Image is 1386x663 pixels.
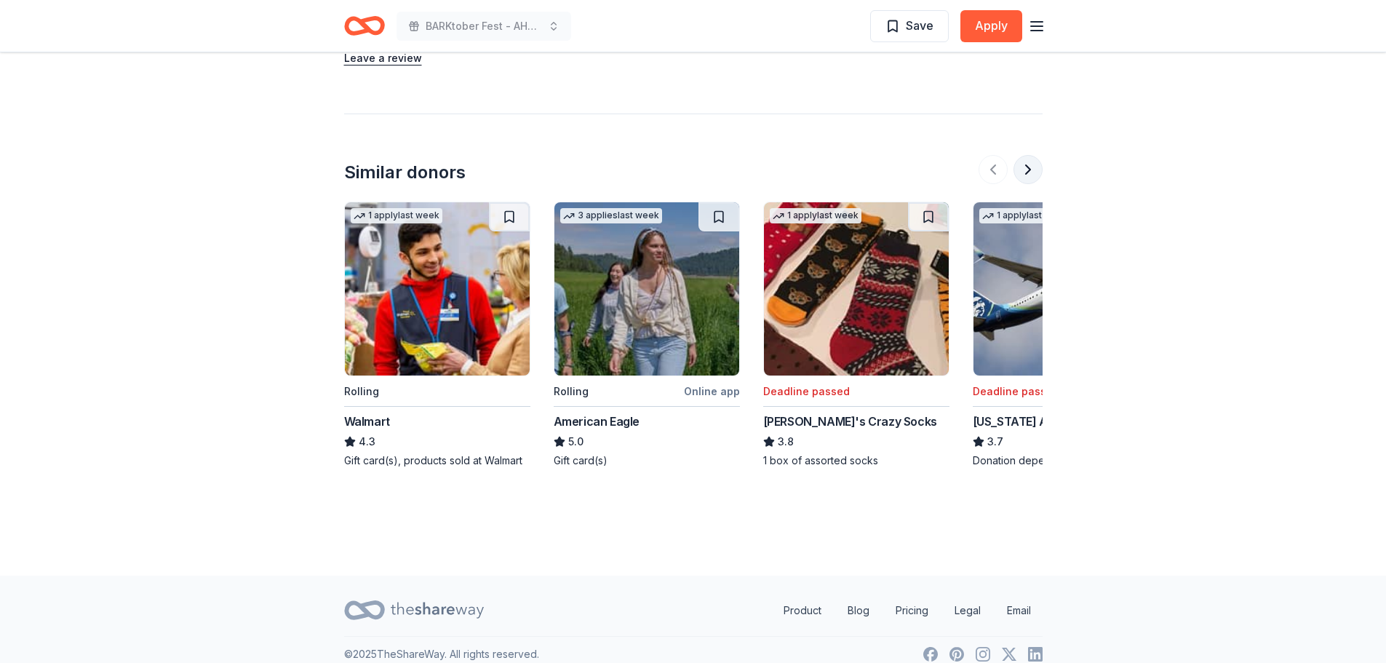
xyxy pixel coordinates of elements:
[973,453,1159,468] div: Donation depends on request
[568,433,584,450] span: 5.0
[778,433,794,450] span: 3.8
[554,453,740,468] div: Gift card(s)
[764,202,949,376] img: Image for John's Crazy Socks
[554,413,640,430] div: American Eagle
[344,161,466,184] div: Similar donors
[554,202,740,468] a: Image for American Eagle3 applieslast weekRollingOnline appAmerican Eagle5.0Gift card(s)
[772,596,833,625] a: Product
[344,383,379,400] div: Rolling
[554,202,739,376] img: Image for American Eagle
[906,16,933,35] span: Save
[995,596,1043,625] a: Email
[973,413,1080,430] div: [US_STATE] Airlines
[884,596,940,625] a: Pricing
[344,453,530,468] div: Gift card(s), products sold at Walmart
[763,383,850,400] div: Deadline passed
[344,9,385,43] a: Home
[560,208,662,223] div: 3 applies last week
[359,433,375,450] span: 4.3
[943,596,992,625] a: Legal
[979,208,1071,223] div: 1 apply last week
[960,10,1022,42] button: Apply
[426,17,542,35] span: BARKtober Fest - AHA Leader of Impact
[772,596,1043,625] nav: quick links
[987,433,1003,450] span: 3.7
[684,382,740,400] div: Online app
[763,202,949,468] a: Image for John's Crazy Socks1 applylast weekDeadline passed[PERSON_NAME]'s Crazy Socks3.81 box of...
[344,202,530,468] a: Image for Walmart1 applylast weekRollingWalmart4.3Gift card(s), products sold at Walmart
[554,383,589,400] div: Rolling
[351,208,442,223] div: 1 apply last week
[344,646,539,663] p: © 2025 TheShareWay. All rights reserved.
[870,10,949,42] button: Save
[973,202,1159,468] a: Image for Alaska Airlines1 applylast weekDeadline passed[US_STATE] Airlines3.7Donation depends on...
[763,453,949,468] div: 1 box of assorted socks
[836,596,881,625] a: Blog
[344,49,422,67] button: Leave a review
[770,208,861,223] div: 1 apply last week
[397,12,571,41] button: BARKtober Fest - AHA Leader of Impact
[344,413,390,430] div: Walmart
[973,202,1158,376] img: Image for Alaska Airlines
[345,202,530,376] img: Image for Walmart
[973,383,1059,400] div: Deadline passed
[763,413,937,430] div: [PERSON_NAME]'s Crazy Socks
